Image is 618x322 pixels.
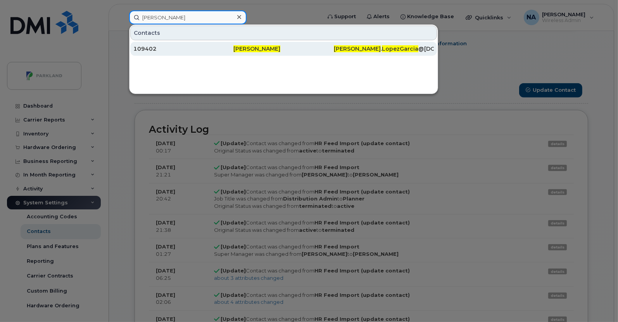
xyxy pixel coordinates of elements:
[382,45,418,52] span: LopezGarcia
[130,26,437,40] div: Contacts
[334,45,381,52] span: [PERSON_NAME]
[233,45,280,52] span: [PERSON_NAME]
[129,10,247,24] input: Find something...
[130,42,437,56] a: 109402[PERSON_NAME][PERSON_NAME].LopezGarcia@[DOMAIN_NAME]
[334,45,434,53] div: . @[DOMAIN_NAME]
[133,45,233,53] div: 109402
